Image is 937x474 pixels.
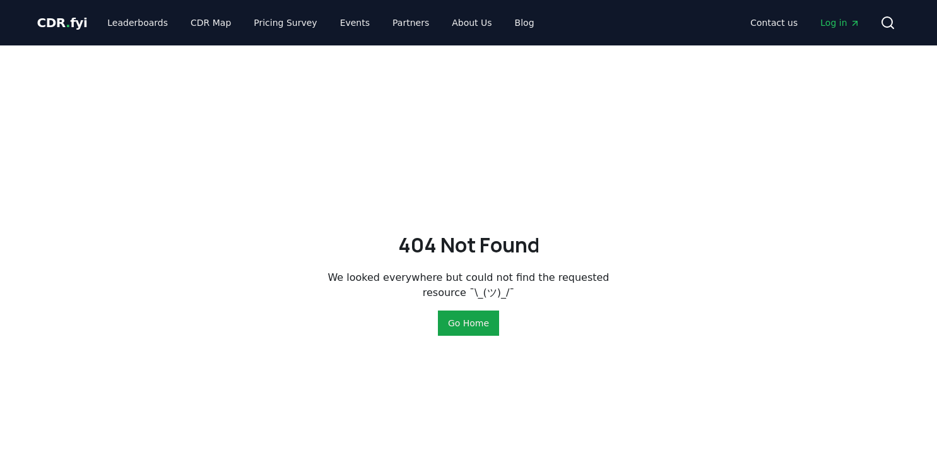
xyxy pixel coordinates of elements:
[97,11,178,34] a: Leaderboards
[438,311,499,336] button: Go Home
[810,11,869,34] a: Log in
[37,15,88,30] span: CDR fyi
[97,11,544,34] nav: Main
[330,11,380,34] a: Events
[820,16,859,29] span: Log in
[442,11,502,34] a: About Us
[740,11,869,34] nav: Main
[180,11,241,34] a: CDR Map
[37,14,88,32] a: CDR.fyi
[398,230,539,260] h2: 404 Not Found
[244,11,327,34] a: Pricing Survey
[740,11,808,34] a: Contact us
[505,11,545,34] a: Blog
[66,15,70,30] span: .
[382,11,439,34] a: Partners
[327,270,610,300] p: We looked everywhere but could not find the requested resource ¯\_(ツ)_/¯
